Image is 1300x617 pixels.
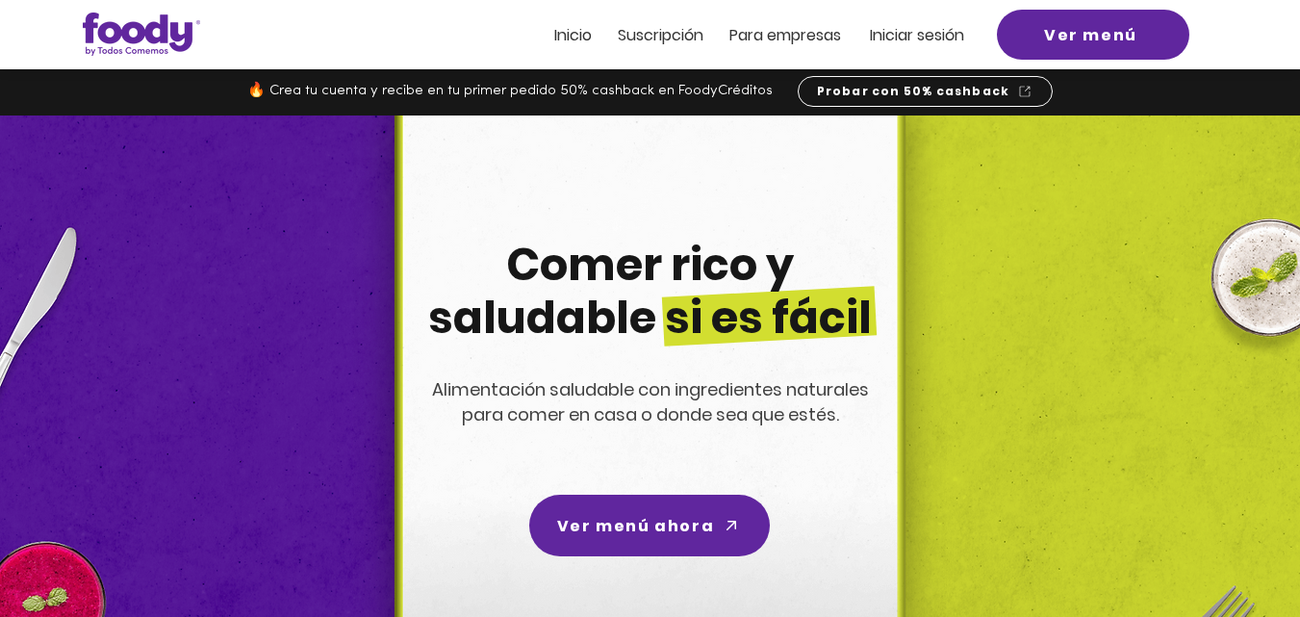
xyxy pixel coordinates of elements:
a: Probar con 50% cashback [798,76,1053,107]
img: Logo_Foody V2.0.0 (3).png [83,13,200,56]
span: 🔥 Crea tu cuenta y recibe en tu primer pedido 50% cashback en FoodyCréditos [247,84,773,98]
span: Inicio [554,24,592,46]
a: Iniciar sesión [870,27,964,43]
span: Iniciar sesión [870,24,964,46]
span: Probar con 50% cashback [817,83,1010,100]
span: Suscripción [618,24,703,46]
a: Para empresas [729,27,841,43]
a: Inicio [554,27,592,43]
span: Alimentación saludable con ingredientes naturales para comer en casa o donde sea que estés. [432,377,869,426]
a: Suscripción [618,27,703,43]
span: Ver menú [1044,23,1137,47]
span: Ver menú ahora [557,514,714,538]
span: Pa [729,24,748,46]
span: Comer rico y saludable si es fácil [428,234,872,348]
iframe: Messagebird Livechat Widget [1188,505,1281,598]
span: ra empresas [748,24,841,46]
a: Ver menú ahora [529,495,770,556]
a: Ver menú [997,10,1189,60]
